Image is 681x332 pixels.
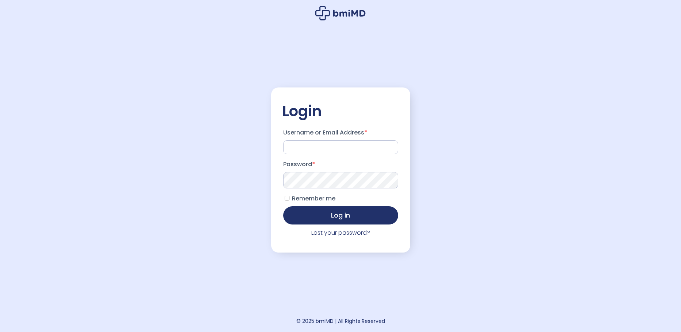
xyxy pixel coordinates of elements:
h2: Login [282,102,399,120]
input: Remember me [285,196,289,200]
span: Remember me [292,194,335,203]
button: Log in [283,206,398,224]
div: © 2025 bmiMD | All Rights Reserved [296,316,385,326]
label: Password [283,159,398,170]
a: Lost your password? [311,229,370,237]
label: Username or Email Address [283,127,398,138]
